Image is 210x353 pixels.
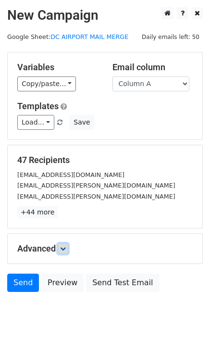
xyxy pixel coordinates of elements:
h5: 47 Recipients [17,155,193,165]
a: Copy/paste... [17,76,76,91]
a: Send Test Email [86,274,159,292]
a: DC AIRPORT MAIL MERGE [50,33,128,40]
small: [EMAIL_ADDRESS][PERSON_NAME][DOMAIN_NAME] [17,182,175,189]
a: +44 more [17,206,58,218]
h2: New Campaign [7,7,203,24]
a: Daily emails left: 50 [138,33,203,40]
a: Preview [41,274,84,292]
button: Save [69,115,94,130]
a: Send [7,274,39,292]
a: Load... [17,115,54,130]
h5: Advanced [17,243,193,254]
span: Daily emails left: 50 [138,32,203,42]
h5: Variables [17,62,98,73]
small: [EMAIL_ADDRESS][DOMAIN_NAME] [17,171,124,178]
a: Templates [17,101,59,111]
h5: Email column [112,62,193,73]
small: Google Sheet: [7,33,128,40]
small: [EMAIL_ADDRESS][PERSON_NAME][DOMAIN_NAME] [17,193,175,200]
